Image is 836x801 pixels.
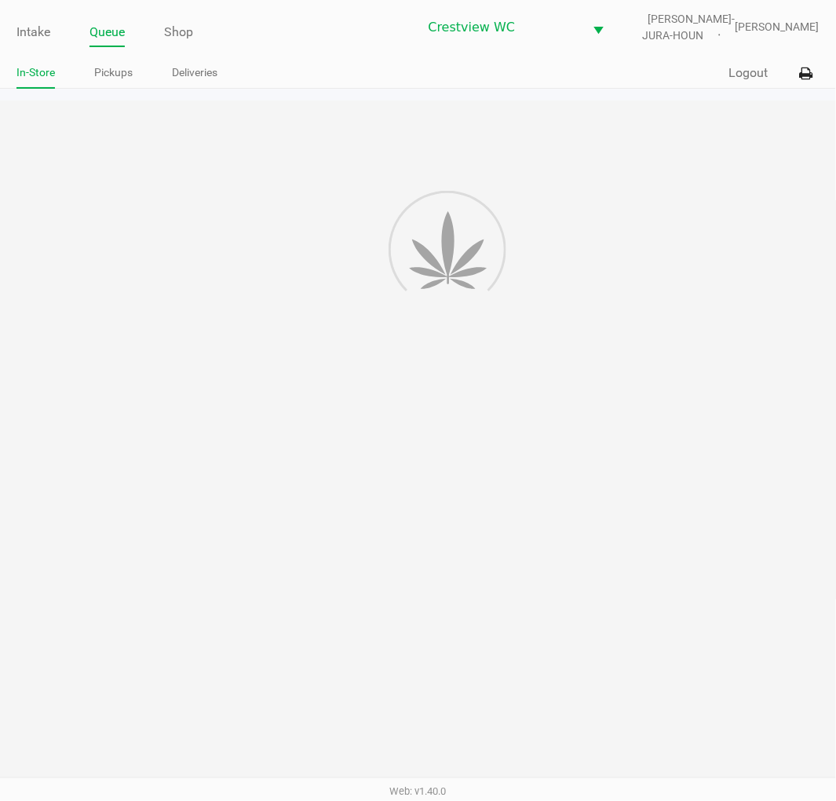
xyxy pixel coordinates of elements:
a: Shop [164,21,193,43]
span: Crestview WC [429,18,575,37]
a: Deliveries [172,63,217,82]
a: Pickups [94,63,133,82]
a: Intake [16,21,50,43]
a: In-Store [16,63,55,82]
button: Select [584,9,614,46]
span: [PERSON_NAME] [736,19,820,35]
a: Queue [89,21,125,43]
button: Logout [729,64,768,82]
span: [PERSON_NAME]-JURA-HOUN [630,11,736,44]
span: Web: v1.40.0 [390,786,447,798]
